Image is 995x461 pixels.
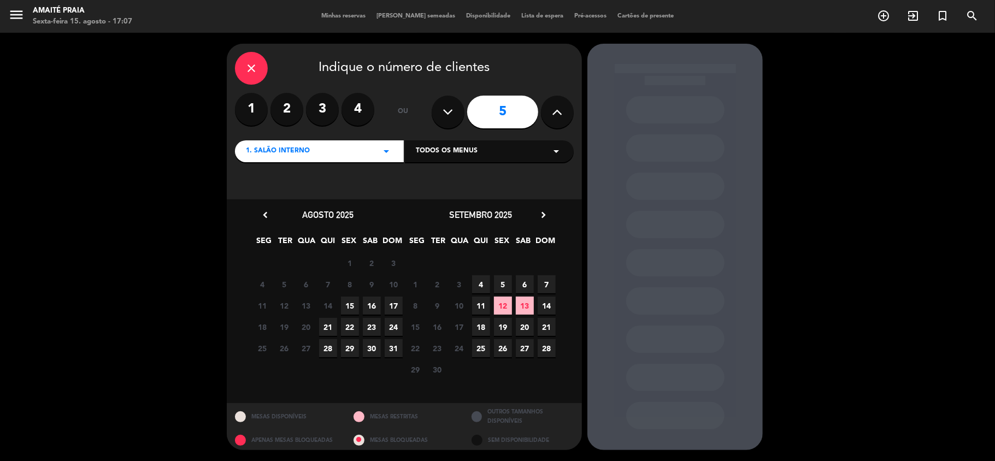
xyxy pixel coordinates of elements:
label: 1 [235,93,268,126]
span: 13 [297,297,315,315]
span: TER [276,234,295,252]
span: 15 [407,318,425,336]
span: 8 [341,275,359,293]
span: 21 [538,318,556,336]
span: 29 [407,360,425,379]
span: 14 [319,297,337,315]
span: 27 [297,339,315,357]
i: chevron_left [260,209,271,221]
div: Amaité Praia [33,5,132,16]
i: chevron_right [538,209,549,221]
div: SEM DISPONIBILIDADE [463,430,582,450]
span: 23 [363,318,381,336]
span: 10 [450,297,468,315]
span: 24 [385,318,403,336]
span: SEG [408,234,426,252]
span: 7 [538,275,556,293]
span: 26 [275,339,293,357]
span: 19 [494,318,512,336]
span: 9 [428,297,446,315]
div: ou [385,93,421,131]
span: 25 [472,339,490,357]
span: 6 [516,275,534,293]
span: Todos os menus [416,146,478,157]
span: 17 [385,297,403,315]
span: QUA [298,234,316,252]
span: 1 [407,275,425,293]
span: 6 [297,275,315,293]
span: 2 [363,254,381,272]
i: close [245,62,258,75]
span: Minhas reservas [316,13,371,19]
span: 12 [275,297,293,315]
span: 23 [428,339,446,357]
span: 12 [494,297,512,315]
span: Lista de espera [516,13,569,19]
i: turned_in_not [936,9,949,22]
span: 20 [297,318,315,336]
span: QUA [451,234,469,252]
i: arrow_drop_down [380,145,393,158]
div: MESAS DISPONÍVEIS [227,403,345,430]
i: menu [8,7,25,23]
label: 3 [306,93,339,126]
span: 24 [450,339,468,357]
span: 16 [363,297,381,315]
span: 21 [319,318,337,336]
span: 26 [494,339,512,357]
span: 18 [472,318,490,336]
span: 17 [450,318,468,336]
span: 18 [254,318,272,336]
span: 22 [341,318,359,336]
span: 11 [472,297,490,315]
span: 4 [254,275,272,293]
label: 4 [342,93,374,126]
span: 19 [275,318,293,336]
span: setembro 2025 [450,209,513,220]
span: Cartões de presente [612,13,679,19]
span: [PERSON_NAME] semeadas [371,13,461,19]
span: 13 [516,297,534,315]
span: 3 [385,254,403,272]
span: 28 [538,339,556,357]
span: 7 [319,275,337,293]
span: SAB [362,234,380,252]
span: SEG [255,234,273,252]
span: 22 [407,339,425,357]
span: 11 [254,297,272,315]
span: QUI [319,234,337,252]
div: Indique o número de clientes [235,52,574,85]
span: TER [429,234,448,252]
span: 5 [494,275,512,293]
div: APENAS MESAS BLOQUEADAS [227,430,345,450]
span: 16 [428,318,446,336]
i: exit_to_app [906,9,920,22]
label: 2 [270,93,303,126]
span: DOM [383,234,401,252]
i: add_circle_outline [877,9,890,22]
span: 30 [428,360,446,379]
span: 15 [341,297,359,315]
span: 9 [363,275,381,293]
span: 3 [450,275,468,293]
span: 28 [319,339,337,357]
span: SEX [493,234,511,252]
span: Disponibilidade [461,13,516,19]
span: 10 [385,275,403,293]
span: 14 [538,297,556,315]
span: agosto 2025 [302,209,354,220]
i: search [965,9,979,22]
span: Pré-acessos [569,13,612,19]
span: 30 [363,339,381,357]
span: 20 [516,318,534,336]
span: 31 [385,339,403,357]
span: 5 [275,275,293,293]
div: OUTROS TAMANHOS DISPONÍVEIS [463,403,582,430]
span: 25 [254,339,272,357]
div: MESAS RESTRITAS [345,403,464,430]
span: DOM [536,234,554,252]
div: Sexta-feira 15. agosto - 17:07 [33,16,132,27]
span: 29 [341,339,359,357]
span: 4 [472,275,490,293]
span: 2 [428,275,446,293]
